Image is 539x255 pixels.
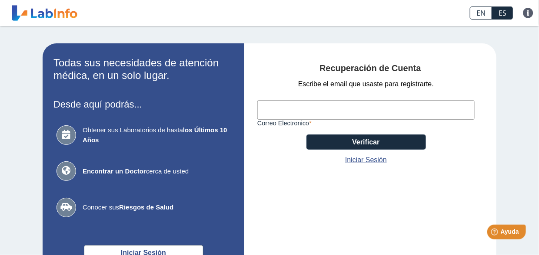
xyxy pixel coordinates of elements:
[83,203,230,212] span: Conocer sus
[462,221,529,245] iframe: Help widget launcher
[83,167,146,175] b: Encontrar un Doctor
[470,7,492,20] a: EN
[257,63,483,74] h4: Recuperación de Cuenta
[306,134,426,150] button: Verificar
[257,120,475,127] label: Correo Electronico
[83,125,230,145] span: Obtener sus Laboratorios de hasta
[345,155,387,165] a: Iniciar Sesión
[492,7,513,20] a: ES
[83,126,227,144] b: los Últimos 10 Años
[53,99,233,110] h3: Desde aquí podrás...
[53,57,233,82] h2: Todas sus necesidades de atención médica, en un solo lugar.
[83,167,230,177] span: cerca de usted
[119,203,173,211] b: Riesgos de Salud
[298,79,434,89] span: Escribe el email que usaste para registrarte.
